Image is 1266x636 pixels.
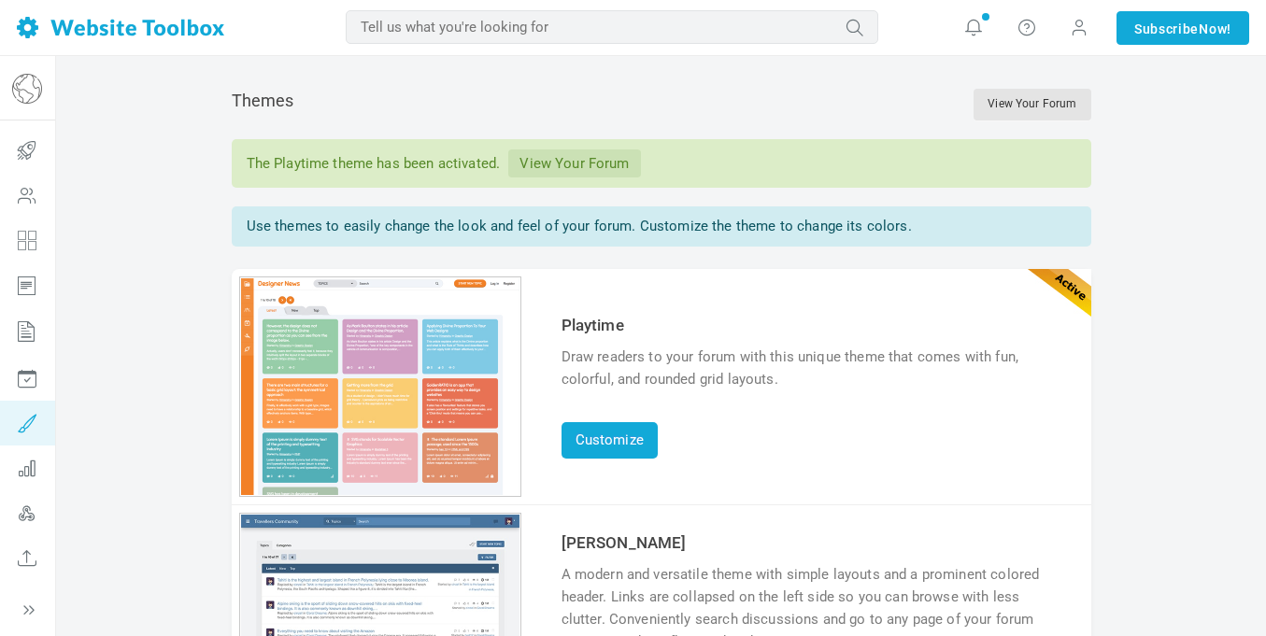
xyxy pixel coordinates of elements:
a: View Your Forum [508,149,640,177]
div: Themes [232,89,1091,120]
a: Customize theme [241,482,519,499]
span: Now! [1199,19,1231,39]
input: Tell us what you're looking for [346,10,878,44]
img: globe-icon.png [12,74,42,104]
div: Use themes to easily change the look and feel of your forum. Customize the theme to change its co... [232,206,1091,247]
td: Playtime [557,309,1063,341]
a: [PERSON_NAME] [562,533,687,552]
div: Draw readers to your forum with this unique theme that comes with fun, colorful, and rounded grid... [562,346,1059,390]
a: Customize [562,422,658,459]
a: SubscribeNow! [1117,11,1249,45]
span: The Playtime theme has been activated. [247,155,501,172]
img: playtime_thumb.jpg [241,278,519,495]
a: View Your Forum [974,89,1090,120]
